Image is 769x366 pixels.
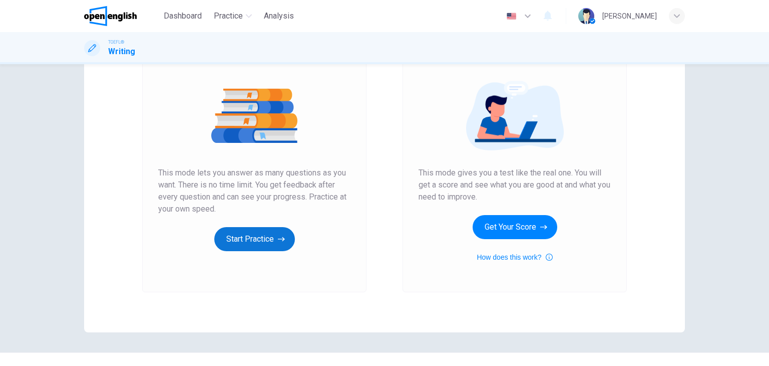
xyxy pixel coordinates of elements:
[260,7,298,25] button: Analysis
[264,10,294,22] span: Analysis
[108,46,135,58] h1: Writing
[477,251,552,263] button: How does this work?
[214,10,243,22] span: Practice
[84,6,160,26] a: OpenEnglish logo
[84,6,137,26] img: OpenEnglish logo
[210,7,256,25] button: Practice
[578,8,594,24] img: Profile picture
[419,167,611,203] span: This mode gives you a test like the real one. You will get a score and see what you are good at a...
[602,10,657,22] div: [PERSON_NAME]
[214,227,295,251] button: Start Practice
[164,10,202,22] span: Dashboard
[473,215,557,239] button: Get Your Score
[160,7,206,25] button: Dashboard
[158,167,350,215] span: This mode lets you answer as many questions as you want. There is no time limit. You get feedback...
[505,13,518,20] img: en
[108,39,124,46] span: TOEFL®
